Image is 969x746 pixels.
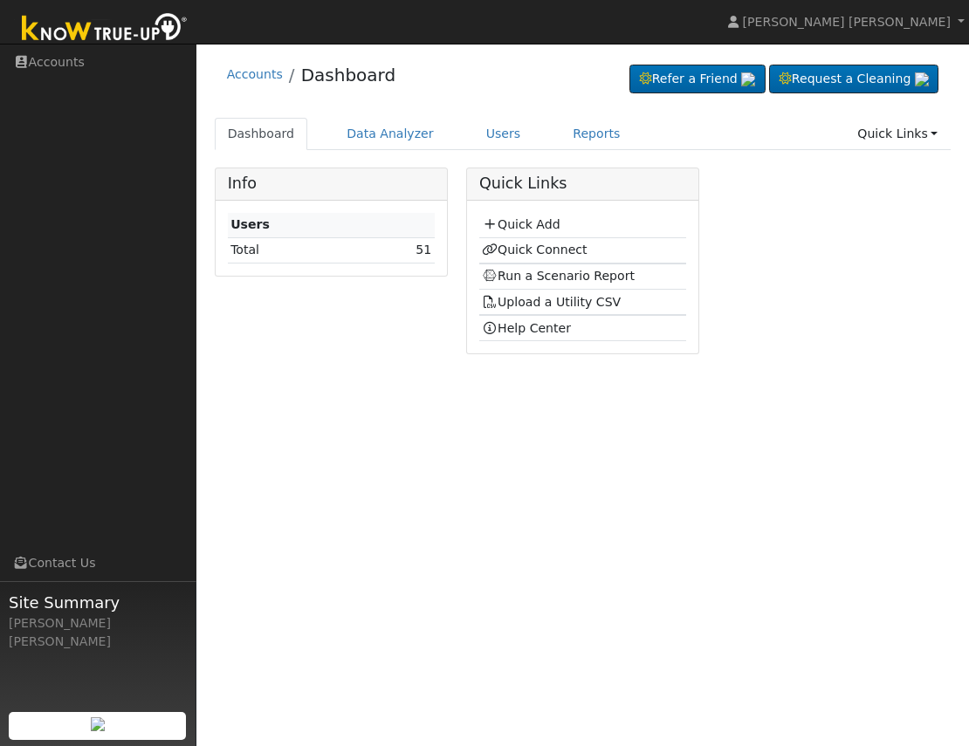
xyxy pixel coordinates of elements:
[91,717,105,731] img: retrieve
[915,72,929,86] img: retrieve
[301,65,396,86] a: Dashboard
[743,15,951,29] span: [PERSON_NAME] [PERSON_NAME]
[215,118,308,150] a: Dashboard
[333,118,447,150] a: Data Analyzer
[9,591,187,614] span: Site Summary
[741,72,755,86] img: retrieve
[560,118,633,150] a: Reports
[473,118,534,150] a: Users
[769,65,938,94] a: Request a Cleaning
[844,118,951,150] a: Quick Links
[13,10,196,49] img: Know True-Up
[227,67,283,81] a: Accounts
[629,65,766,94] a: Refer a Friend
[9,614,187,651] div: [PERSON_NAME] [PERSON_NAME]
